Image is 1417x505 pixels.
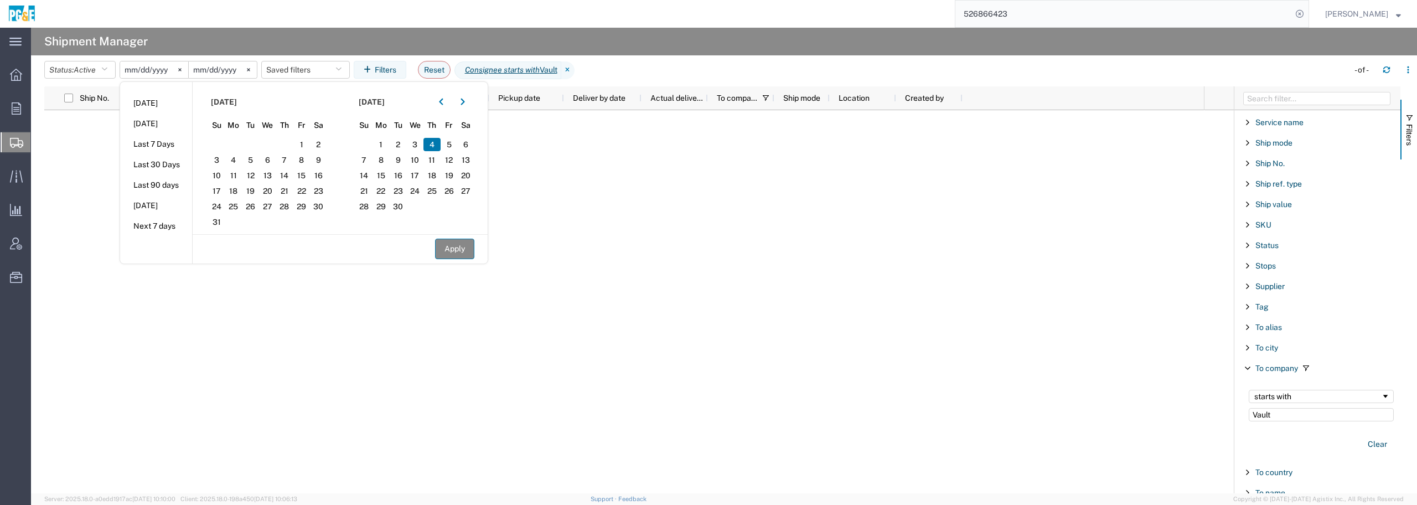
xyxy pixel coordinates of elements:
[457,184,474,198] span: 27
[441,184,458,198] span: 26
[359,96,385,108] span: [DATE]
[310,184,327,198] span: 23
[717,94,758,102] span: To company
[44,28,148,55] h4: Shipment Manager
[310,138,327,151] span: 2
[406,120,423,131] span: We
[591,496,618,502] a: Support
[208,215,225,229] span: 31
[261,61,350,79] button: Saved filters
[276,200,293,213] span: 28
[373,184,390,198] span: 22
[293,153,310,167] span: 8
[406,153,423,167] span: 10
[310,153,327,167] span: 9
[423,153,441,167] span: 11
[435,239,474,259] button: Apply
[208,184,225,198] span: 17
[390,184,407,198] span: 23
[423,138,441,151] span: 4
[783,94,820,102] span: Ship mode
[356,200,373,213] span: 28
[259,200,276,213] span: 27
[423,120,441,131] span: Th
[390,138,407,151] span: 2
[457,153,474,167] span: 13
[276,153,293,167] span: 7
[406,138,423,151] span: 3
[208,169,225,182] span: 10
[1255,282,1285,291] span: Supplier
[276,120,293,131] span: Th
[1354,64,1374,76] div: - of -
[1325,8,1388,20] span: Wendy Hetrick
[225,120,242,131] span: Mo
[293,184,310,198] span: 22
[74,65,96,74] span: Active
[310,200,327,213] span: 30
[242,184,259,198] span: 19
[457,169,474,182] span: 20
[406,169,423,182] span: 17
[259,120,276,131] span: We
[293,138,310,151] span: 1
[373,169,390,182] span: 15
[839,94,870,102] span: Location
[242,169,259,182] span: 12
[390,169,407,182] span: 16
[120,216,192,236] li: Next 7 days
[254,496,297,502] span: [DATE] 10:06:13
[120,93,192,114] li: [DATE]
[573,94,625,102] span: Deliver by date
[373,153,390,167] span: 8
[356,169,373,182] span: 14
[441,153,458,167] span: 12
[356,184,373,198] span: 21
[1255,138,1292,147] span: Ship mode
[259,169,276,182] span: 13
[441,169,458,182] span: 19
[211,96,237,108] span: [DATE]
[354,61,406,79] button: Filters
[498,94,540,102] span: Pickup date
[457,120,474,131] span: Sa
[465,64,540,76] i: Consignee starts with
[1361,435,1394,454] button: Clear
[225,184,242,198] span: 18
[120,114,192,134] li: [DATE]
[8,6,36,22] img: logo
[1255,261,1276,270] span: Stops
[310,120,327,131] span: Sa
[373,138,390,151] span: 1
[242,200,259,213] span: 26
[120,195,192,216] li: [DATE]
[1255,323,1282,332] span: To alias
[44,496,175,502] span: Server: 2025.18.0-a0edd1917ac
[1249,390,1394,403] div: Filtering operator
[356,120,373,131] span: Su
[1254,392,1381,401] div: starts with
[1255,302,1269,311] span: Tag
[1255,488,1285,497] span: To name
[259,184,276,198] span: 20
[1325,7,1402,20] button: [PERSON_NAME]
[208,153,225,167] span: 3
[905,94,944,102] span: Created by
[225,169,242,182] span: 11
[373,200,390,213] span: 29
[1255,468,1292,477] span: To country
[310,169,327,182] span: 16
[423,169,441,182] span: 18
[650,94,704,102] span: Actual delivery date
[955,1,1292,27] input: Search for shipment number, reference number
[1255,241,1279,250] span: Status
[356,153,373,167] span: 7
[132,496,175,502] span: [DATE] 10:10:00
[242,120,259,131] span: Tu
[1255,364,1298,373] span: To company
[1243,92,1390,105] input: Filter Columns Input
[1255,200,1292,209] span: Ship value
[1233,494,1404,504] span: Copyright © [DATE]-[DATE] Agistix Inc., All Rights Reserved
[120,134,192,154] li: Last 7 Days
[1255,159,1285,168] span: Ship No.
